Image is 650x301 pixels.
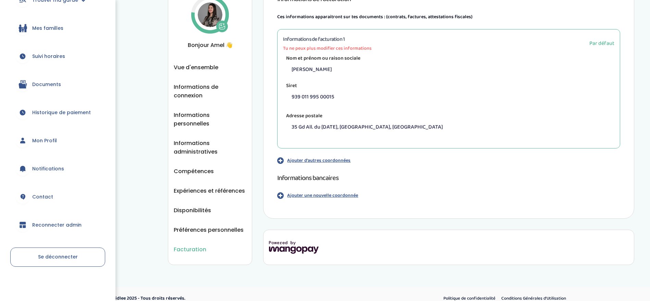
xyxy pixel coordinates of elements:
span: Se déconnecter [38,253,78,260]
button: Informations administratives [174,139,246,156]
span: Tu ne peux plus modifier ces informations [283,45,371,52]
p: Ces informations apparaitront sur tes documents : (contrats, factures, attestations fiscales) [277,13,620,21]
a: Notifications [10,156,105,181]
label: Adresse postale [283,111,326,122]
a: Documents [10,72,105,97]
label: Nom et prénom ou raison sociale [283,53,364,64]
button: Disponibilités [174,206,211,215]
span: Bonjour Amel 👋 [174,41,246,49]
span: Mon Profil [32,137,57,144]
button: Expériences et références [174,186,245,195]
a: Contact [10,184,105,209]
span: Historique de paiement [32,109,91,116]
span: Documents [32,81,61,88]
span: Notifications [32,165,64,172]
a: Suivi horaires [10,44,105,69]
label: Siret [283,81,300,92]
p: Ajouter d'autres coordonnées [287,157,351,164]
button: Facturation [174,245,206,254]
button: Informations de connexion [174,83,246,100]
span: Suivi horaires [32,53,65,60]
p: 35 Gd All. du [DATE], [GEOGRAPHIC_DATA], [GEOGRAPHIC_DATA] [288,120,614,135]
a: Se déconnecter [10,248,105,267]
p: [PERSON_NAME] [288,62,614,77]
span: Par défaut [589,39,614,48]
p: Ajouter une nouvelle coordonnée [287,192,358,199]
button: Compétences [174,167,214,176]
a: Reconnecter admin [10,213,105,237]
span: Mes familles [32,25,63,32]
button: Vue d'ensemble [174,63,218,72]
button: Ajouter d'autres coordonnées [277,157,620,164]
a: Historique de paiement [10,100,105,125]
p: 939 011 995 00015 [288,89,614,105]
img: Avatar [198,2,222,27]
img: mangopay-logo [269,241,319,254]
a: Mon Profil [10,128,105,153]
span: Contact [32,193,53,201]
h1: Informations bancaires [277,172,620,183]
a: Mes familles [10,16,105,40]
span: Reconnecter admin [32,221,82,229]
h3: Informations de facturation 1 [283,35,371,44]
button: Ajouter une nouvelle coordonnée [277,192,620,199]
button: Préférences personnelles [174,226,244,234]
button: Informations personnelles [174,111,246,128]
